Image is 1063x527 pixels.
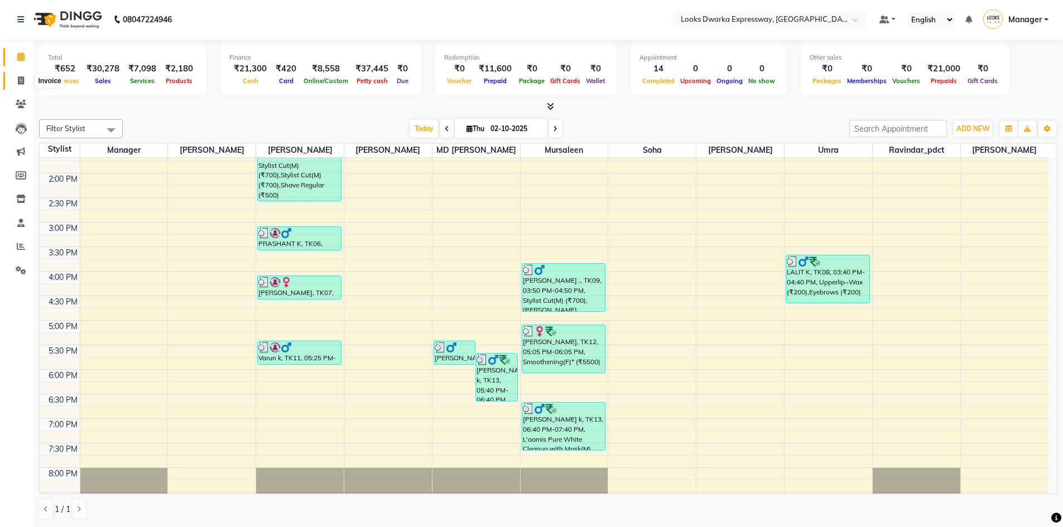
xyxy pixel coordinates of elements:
[810,53,1001,62] div: Other sales
[444,62,474,75] div: ₹0
[168,143,256,157] span: [PERSON_NAME]
[163,77,195,85] span: Products
[46,321,80,332] div: 5:00 PM
[344,143,432,157] span: [PERSON_NAME]
[745,62,778,75] div: 0
[55,504,70,515] span: 1 / 1
[35,74,64,88] div: Invoice
[46,370,80,381] div: 6:00 PM
[810,62,844,75] div: ₹0
[410,120,438,137] span: Today
[46,223,80,234] div: 3:00 PM
[677,62,714,75] div: 0
[608,143,696,157] span: Soha
[258,227,341,250] div: PRASHANT K, TK06, 03:05 PM-03:35 PM, Stylist Cut(F) (₹1200)
[481,77,509,85] span: Prepaid
[889,62,923,75] div: ₹0
[745,77,778,85] span: No show
[40,143,80,155] div: Stylist
[80,143,168,157] span: Manager
[46,419,80,431] div: 7:00 PM
[258,341,341,364] div: Varun k, TK11, 05:25 PM-05:55 PM, [PERSON_NAME] Trimming (₹500)
[444,77,474,85] span: Voucher
[432,143,520,157] span: MD [PERSON_NAME]
[956,124,989,133] span: ADD NEW
[677,77,714,85] span: Upcoming
[434,341,475,364] div: [PERSON_NAME], TK10, 05:25 PM-05:55 PM, Stylist Cut(M) (₹700)
[810,77,844,85] span: Packages
[961,143,1048,157] span: [PERSON_NAME]
[785,143,872,157] span: Umra
[46,173,80,185] div: 2:00 PM
[923,62,965,75] div: ₹21,000
[983,9,1003,29] img: Manager
[487,120,543,137] input: 2025-10-02
[844,77,889,85] span: Memberships
[547,77,583,85] span: Gift Cards
[583,62,608,75] div: ₹0
[46,296,80,308] div: 4:30 PM
[696,143,784,157] span: [PERSON_NAME]
[521,143,608,157] span: Mursaleen
[522,403,605,450] div: [PERSON_NAME] k, TK13, 06:40 PM-07:40 PM, L'aamis Pure White Cleanup with Mask(M) (₹2500)
[46,247,80,259] div: 3:30 PM
[271,62,301,75] div: ₹420
[965,77,1001,85] span: Gift Cards
[954,121,992,137] button: ADD NEW
[522,264,605,311] div: [PERSON_NAME] ., TK09, 03:50 PM-04:50 PM, Stylist Cut(M) (₹700),[PERSON_NAME] Trimming (₹500)
[474,62,516,75] div: ₹11,600
[522,325,605,373] div: [PERSON_NAME], TK12, 05:05 PM-06:05 PM, Smoothening(F)* (₹5500)
[873,143,960,157] span: Ravindar_pdct
[124,62,161,75] div: ₹7,098
[714,77,745,85] span: Ongoing
[46,345,80,357] div: 5:30 PM
[258,129,341,201] div: [PERSON_NAME], TK05, 01:05 PM-02:35 PM, Stylist Cut(M) (₹700),Stylist Cut(M) (₹700),Shave Regular...
[714,62,745,75] div: 0
[46,492,80,504] div: 8:30 PM
[92,77,114,85] span: Sales
[123,4,172,35] b: 08047224946
[516,77,547,85] span: Package
[583,77,608,85] span: Wallet
[786,255,869,303] div: LALIT K, TK08, 03:40 PM-04:40 PM, Upperlip~Wax (₹200),Eyebrows (₹200)
[46,124,85,133] span: Filter Stylist
[28,4,105,35] img: logo
[256,143,344,157] span: [PERSON_NAME]
[301,62,351,75] div: ₹8,558
[476,354,517,401] div: [PERSON_NAME] k, TK13, 05:40 PM-06:40 PM, Stylist Cut(M) (₹700),[PERSON_NAME] Trimming (₹500)
[258,276,341,299] div: [PERSON_NAME], TK07, 04:05 PM-04:35 PM, GK Wash Conditioning(F)* (₹450)
[844,62,889,75] div: ₹0
[444,53,608,62] div: Redemption
[889,77,923,85] span: Vouchers
[229,53,412,62] div: Finance
[127,77,157,85] span: Services
[82,62,124,75] div: ₹30,278
[46,272,80,283] div: 4:00 PM
[394,77,411,85] span: Due
[639,62,677,75] div: 14
[639,77,677,85] span: Completed
[928,77,960,85] span: Prepaids
[46,468,80,480] div: 8:00 PM
[161,62,198,75] div: ₹2,180
[849,120,947,137] input: Search Appointment
[547,62,583,75] div: ₹0
[276,77,296,85] span: Card
[1008,14,1042,26] span: Manager
[965,62,1001,75] div: ₹0
[48,53,198,62] div: Total
[351,62,393,75] div: ₹37,445
[639,53,778,62] div: Appointment
[229,62,271,75] div: ₹21,300
[46,198,80,210] div: 2:30 PM
[240,77,261,85] span: Cash
[301,77,351,85] span: Online/Custom
[464,124,487,133] span: Thu
[393,62,412,75] div: ₹0
[46,443,80,455] div: 7:30 PM
[48,62,82,75] div: ₹652
[354,77,391,85] span: Petty cash
[46,394,80,406] div: 6:30 PM
[516,62,547,75] div: ₹0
